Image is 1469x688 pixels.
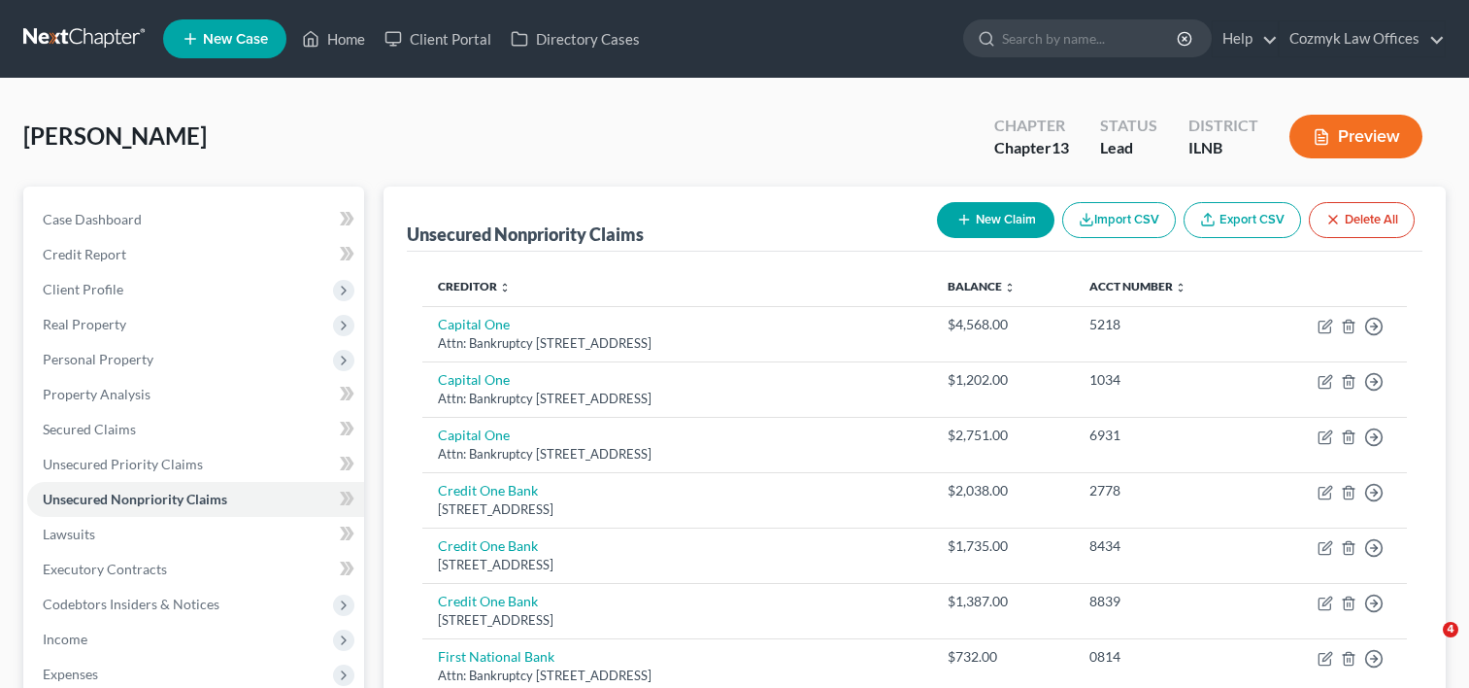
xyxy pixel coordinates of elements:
[1175,282,1186,293] i: unfold_more
[438,593,538,609] a: Credit One Bank
[407,223,644,246] div: Unsecured Nonpriority Claims
[43,631,87,647] span: Income
[375,21,501,56] a: Client Portal
[994,115,1069,137] div: Chapter
[1100,137,1157,159] div: Lead
[27,412,364,447] a: Secured Claims
[23,121,207,150] span: [PERSON_NAME]
[1100,115,1157,137] div: Status
[1309,202,1415,238] button: Delete All
[43,491,227,507] span: Unsecured Nonpriority Claims
[948,426,1058,445] div: $2,751.00
[1213,21,1278,56] a: Help
[1089,592,1242,611] div: 8839
[948,592,1058,611] div: $1,387.00
[501,21,650,56] a: Directory Cases
[1089,370,1242,390] div: 1034
[27,552,364,587] a: Executory Contracts
[43,246,126,262] span: Credit Report
[948,647,1058,667] div: $732.00
[292,21,375,56] a: Home
[43,316,126,332] span: Real Property
[1089,279,1186,293] a: Acct Number unfold_more
[1188,137,1258,159] div: ILNB
[1280,21,1445,56] a: Cozmyk Law Offices
[438,390,917,408] div: Attn: Bankruptcy [STREET_ADDRESS]
[438,611,917,630] div: [STREET_ADDRESS]
[1188,115,1258,137] div: District
[43,211,142,227] span: Case Dashboard
[27,377,364,412] a: Property Analysis
[948,536,1058,556] div: $1,735.00
[203,32,268,47] span: New Case
[438,500,917,519] div: [STREET_ADDRESS]
[43,281,123,297] span: Client Profile
[43,596,219,612] span: Codebtors Insiders & Notices
[937,202,1054,238] button: New Claim
[1403,622,1450,669] iframe: Intercom live chat
[27,517,364,552] a: Lawsuits
[43,386,150,402] span: Property Analysis
[438,556,917,574] div: [STREET_ADDRESS]
[948,315,1058,334] div: $4,568.00
[1089,426,1242,445] div: 6931
[43,351,153,367] span: Personal Property
[1184,202,1301,238] a: Export CSV
[27,202,364,237] a: Case Dashboard
[438,482,538,499] a: Credit One Bank
[948,279,1016,293] a: Balance unfold_more
[1089,647,1242,667] div: 0814
[994,137,1069,159] div: Chapter
[43,526,95,542] span: Lawsuits
[438,316,510,332] a: Capital One
[43,456,203,472] span: Unsecured Priority Claims
[948,370,1058,390] div: $1,202.00
[438,537,538,554] a: Credit One Bank
[438,648,554,665] a: First National Bank
[948,481,1058,500] div: $2,038.00
[1052,138,1069,156] span: 13
[1004,282,1016,293] i: unfold_more
[43,666,98,682] span: Expenses
[1002,20,1180,56] input: Search by name...
[438,371,510,388] a: Capital One
[43,421,136,437] span: Secured Claims
[27,482,364,517] a: Unsecured Nonpriority Claims
[1289,115,1422,158] button: Preview
[438,445,917,464] div: Attn: Bankruptcy [STREET_ADDRESS]
[438,667,917,685] div: Attn: Bankruptcy [STREET_ADDRESS]
[1089,315,1242,334] div: 5218
[27,447,364,482] a: Unsecured Priority Claims
[438,279,511,293] a: Creditor unfold_more
[438,334,917,353] div: Attn: Bankruptcy [STREET_ADDRESS]
[27,237,364,272] a: Credit Report
[1062,202,1176,238] button: Import CSV
[1089,536,1242,556] div: 8434
[1089,481,1242,500] div: 2778
[43,561,167,577] span: Executory Contracts
[499,282,511,293] i: unfold_more
[438,427,510,443] a: Capital One
[1443,622,1458,637] span: 4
